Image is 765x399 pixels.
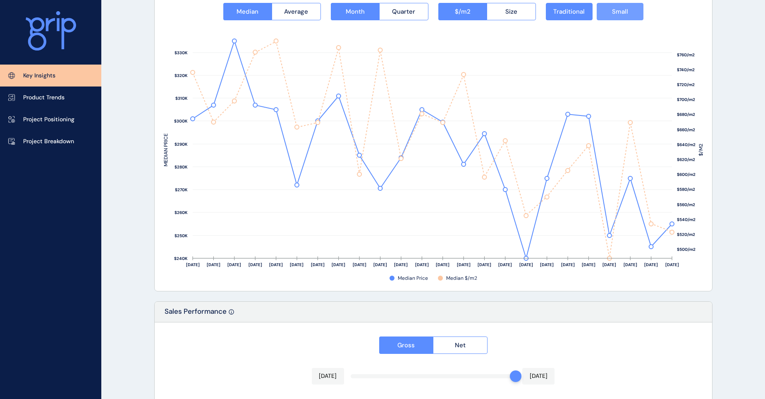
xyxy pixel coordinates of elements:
[237,7,258,16] span: Median
[398,275,428,282] span: Median Price
[677,217,696,222] text: $540/m2
[379,3,428,20] button: Quarter
[438,3,487,20] button: $/m2
[379,337,433,354] button: Gross
[23,137,74,146] p: Project Breakdown
[677,232,695,237] text: $520/m2
[397,341,415,349] span: Gross
[546,3,593,20] button: Traditional
[677,82,695,87] text: $720/m2
[677,67,695,72] text: $740/m2
[677,202,695,207] text: $560/m2
[597,3,643,20] button: Small
[677,247,696,252] text: $500/m2
[331,3,380,20] button: Month
[455,7,471,16] span: $/m2
[23,115,74,124] p: Project Positioning
[23,72,55,80] p: Key Insights
[677,187,695,192] text: $580/m2
[23,94,65,102] p: Product Trends
[530,372,547,380] p: [DATE]
[505,7,517,16] span: Size
[272,3,321,20] button: Average
[433,337,488,354] button: Net
[319,372,337,380] p: [DATE]
[223,3,272,20] button: Median
[553,7,585,16] span: Traditional
[677,52,695,58] text: $760/m2
[612,7,628,16] span: Small
[698,144,704,156] text: $/M2
[487,3,536,20] button: Size
[677,127,695,132] text: $660/m2
[677,172,696,177] text: $600/m2
[455,341,466,349] span: Net
[346,7,365,16] span: Month
[677,112,695,117] text: $680/m2
[677,142,696,147] text: $640/m2
[165,307,227,322] p: Sales Performance
[392,7,415,16] span: Quarter
[284,7,308,16] span: Average
[677,157,695,162] text: $620/m2
[446,275,477,282] span: Median $/m2
[677,97,695,102] text: $700/m2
